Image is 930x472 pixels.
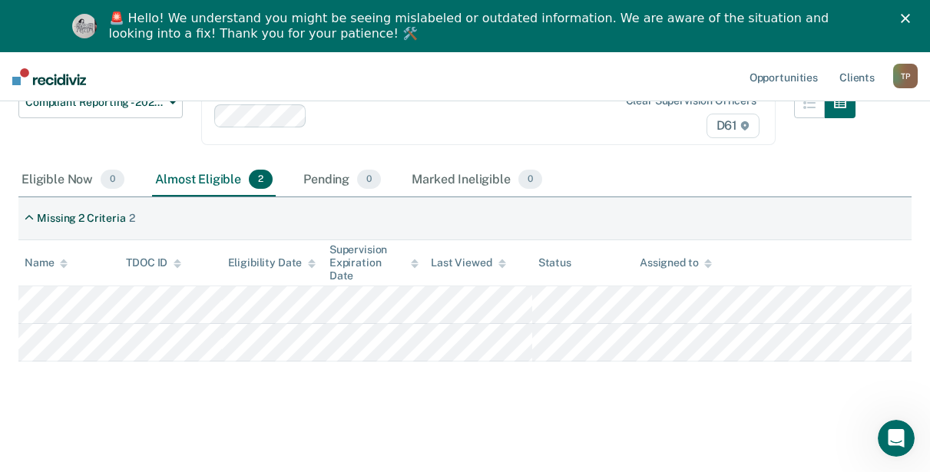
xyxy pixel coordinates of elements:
div: Marked Ineligible0 [409,163,545,197]
div: Supervision Expiration Date [329,243,419,282]
div: Name [25,256,68,269]
div: 2 [129,212,135,225]
button: Compliant Reporting - 2025 Policy [18,87,183,118]
img: Recidiviz [12,68,86,85]
a: Opportunities [746,52,821,101]
div: Pending0 [300,163,384,197]
span: D61 [707,114,760,138]
div: Missing 2 Criteria [37,212,125,225]
div: Eligible Now0 [18,163,127,197]
div: Eligibility Date [228,256,316,269]
div: Status [538,256,571,269]
div: Close [901,14,916,23]
div: Almost Eligible2 [152,163,276,197]
a: Clients [836,52,878,101]
span: 0 [357,170,381,190]
img: Profile image for Kim [72,14,97,38]
div: 🚨 Hello! We understand you might be seeing mislabeled or outdated information. We are aware of th... [109,11,834,41]
iframe: Intercom live chat [878,420,915,457]
div: T P [893,64,918,88]
button: TP [893,64,918,88]
span: Compliant Reporting - 2025 Policy [25,96,164,109]
span: 0 [101,170,124,190]
div: TDOC ID [126,256,181,269]
div: Missing 2 Criteria2 [18,206,141,231]
span: 2 [249,170,273,190]
div: Assigned to [640,256,712,269]
div: Last Viewed [431,256,505,269]
span: 0 [518,170,542,190]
